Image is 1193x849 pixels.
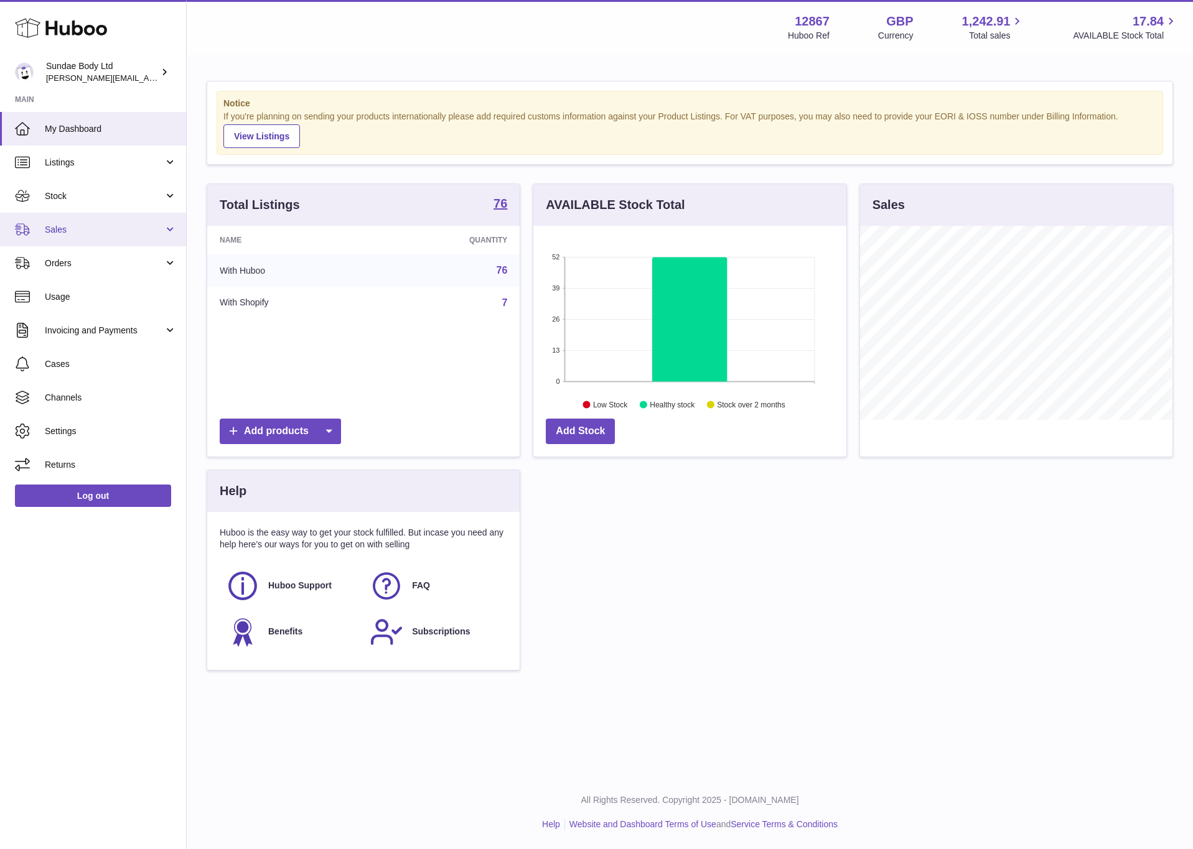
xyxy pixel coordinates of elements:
[553,346,560,354] text: 13
[220,483,246,499] h3: Help
[886,13,913,30] strong: GBP
[15,63,34,81] img: dianne@sundaebody.com
[220,419,341,444] a: Add products
[556,378,560,385] text: 0
[969,30,1024,42] span: Total sales
[370,569,501,603] a: FAQ
[226,615,357,649] a: Benefits
[223,111,1156,148] div: If you're planning on sending your products internationally please add required customs informati...
[45,392,177,404] span: Channels
[593,400,628,409] text: Low Stock
[565,819,838,830] li: and
[878,30,914,42] div: Currency
[45,459,177,471] span: Returns
[268,580,332,592] span: Huboo Support
[962,13,1025,42] a: 1,242.91 Total sales
[45,358,177,370] span: Cases
[223,98,1156,109] strong: Notice
[795,13,830,30] strong: 12867
[788,30,830,42] div: Huboo Ref
[207,226,376,254] th: Name
[412,626,470,638] span: Subscriptions
[45,190,164,202] span: Stock
[1073,13,1178,42] a: 17.84 AVAILABLE Stock Total
[226,569,357,603] a: Huboo Support
[731,819,838,829] a: Service Terms & Conditions
[718,400,785,409] text: Stock over 2 months
[45,257,164,269] span: Orders
[502,297,507,308] a: 7
[223,124,300,148] a: View Listings
[45,291,177,303] span: Usage
[1073,30,1178,42] span: AVAILABLE Stock Total
[553,284,560,292] text: 39
[542,819,560,829] a: Help
[553,253,560,261] text: 52
[207,254,376,287] td: With Huboo
[494,197,507,212] a: 76
[45,224,164,236] span: Sales
[220,197,300,213] h3: Total Listings
[370,615,501,649] a: Subscriptions
[15,485,171,507] a: Log out
[494,197,507,210] strong: 76
[650,400,696,409] text: Healthy stock
[268,626,302,638] span: Benefits
[873,197,905,213] h3: Sales
[220,527,507,550] p: Huboo is the easy way to get your stock fulfilled. But incase you need any help here's our ways f...
[569,819,716,829] a: Website and Dashboard Terms of Use
[45,425,177,437] span: Settings
[197,794,1183,806] p: All Rights Reserved. Copyright 2025 - [DOMAIN_NAME]
[376,226,520,254] th: Quantity
[46,73,250,83] span: [PERSON_NAME][EMAIL_ADDRESS][DOMAIN_NAME]
[45,325,164,336] span: Invoicing and Payments
[497,265,508,276] a: 76
[45,157,164,169] span: Listings
[46,60,158,84] div: Sundae Body Ltd
[1133,13,1164,30] span: 17.84
[412,580,430,592] span: FAQ
[553,315,560,323] text: 26
[45,123,177,135] span: My Dashboard
[207,287,376,319] td: With Shopify
[546,419,615,444] a: Add Stock
[546,197,685,213] h3: AVAILABLE Stock Total
[962,13,1011,30] span: 1,242.91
